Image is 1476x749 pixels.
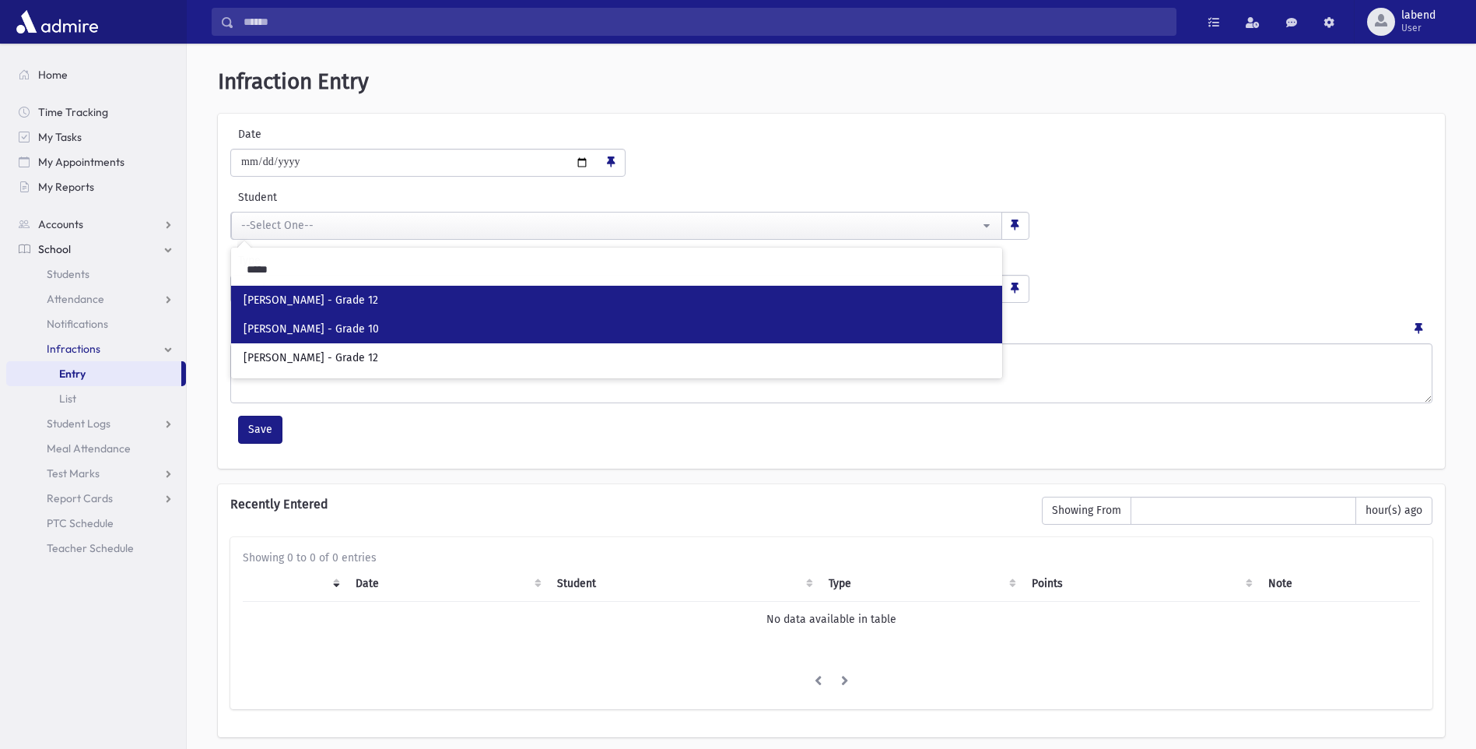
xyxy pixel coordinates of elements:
span: [PERSON_NAME] - Grade 12 [244,350,378,366]
th: Points: activate to sort column ascending [1022,566,1259,602]
a: PTC Schedule [6,511,186,536]
a: Report Cards [6,486,186,511]
span: [PERSON_NAME] - Grade 12 [244,293,378,308]
input: Search [234,8,1176,36]
label: Note [230,315,254,337]
a: My Tasks [6,125,186,149]
span: Notifications [47,317,108,331]
a: Infractions [6,336,186,361]
span: Student Logs [47,417,110,431]
label: Student [230,189,763,206]
a: Attendance [6,287,186,311]
span: Showing From [1042,497,1131,525]
span: My Tasks [38,130,82,144]
div: --Select One-- [241,217,980,234]
button: --Select One-- [231,212,1002,240]
input: Search [237,257,996,283]
a: Entry [6,361,181,386]
a: Student Logs [6,411,186,436]
span: List [59,392,76,406]
a: School [6,237,186,262]
span: My Reports [38,180,94,194]
span: Infractions [47,342,100,356]
span: Entry [59,367,86,381]
span: PTC Schedule [47,516,114,530]
span: Students [47,267,89,281]
a: Teacher Schedule [6,536,186,561]
span: Home [38,68,68,82]
span: School [38,242,71,256]
a: Meal Attendance [6,436,186,461]
div: Showing 0 to 0 of 0 entries [243,550,1420,566]
th: Type: activate to sort column ascending [819,566,1022,602]
th: Student: activate to sort column ascending [548,566,819,602]
td: No data available in table [243,601,1420,637]
span: Report Cards [47,491,113,505]
button: Save [238,416,282,444]
span: labend [1401,9,1436,22]
img: AdmirePro [12,6,102,37]
a: My Reports [6,174,186,199]
th: Note [1259,566,1420,602]
th: Date: activate to sort column ascending [346,566,547,602]
a: List [6,386,186,411]
span: hour(s) ago [1355,497,1432,525]
a: Home [6,62,186,87]
h6: Recently Entered [230,497,1026,512]
span: Attendance [47,292,104,306]
a: Students [6,262,186,287]
span: [PERSON_NAME] - Grade 10 [244,322,379,337]
a: Time Tracking [6,100,186,125]
span: Test Marks [47,466,100,480]
span: Time Tracking [38,105,108,119]
span: Accounts [38,217,83,231]
span: My Appointments [38,155,124,169]
span: Infraction Entry [218,69,369,94]
span: Teacher Schedule [47,541,134,555]
span: User [1401,22,1436,34]
label: Date [230,126,362,142]
a: Accounts [6,212,186,237]
a: My Appointments [6,149,186,174]
label: Type [230,252,629,269]
a: Notifications [6,311,186,336]
span: Meal Attendance [47,441,131,455]
a: Test Marks [6,461,186,486]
